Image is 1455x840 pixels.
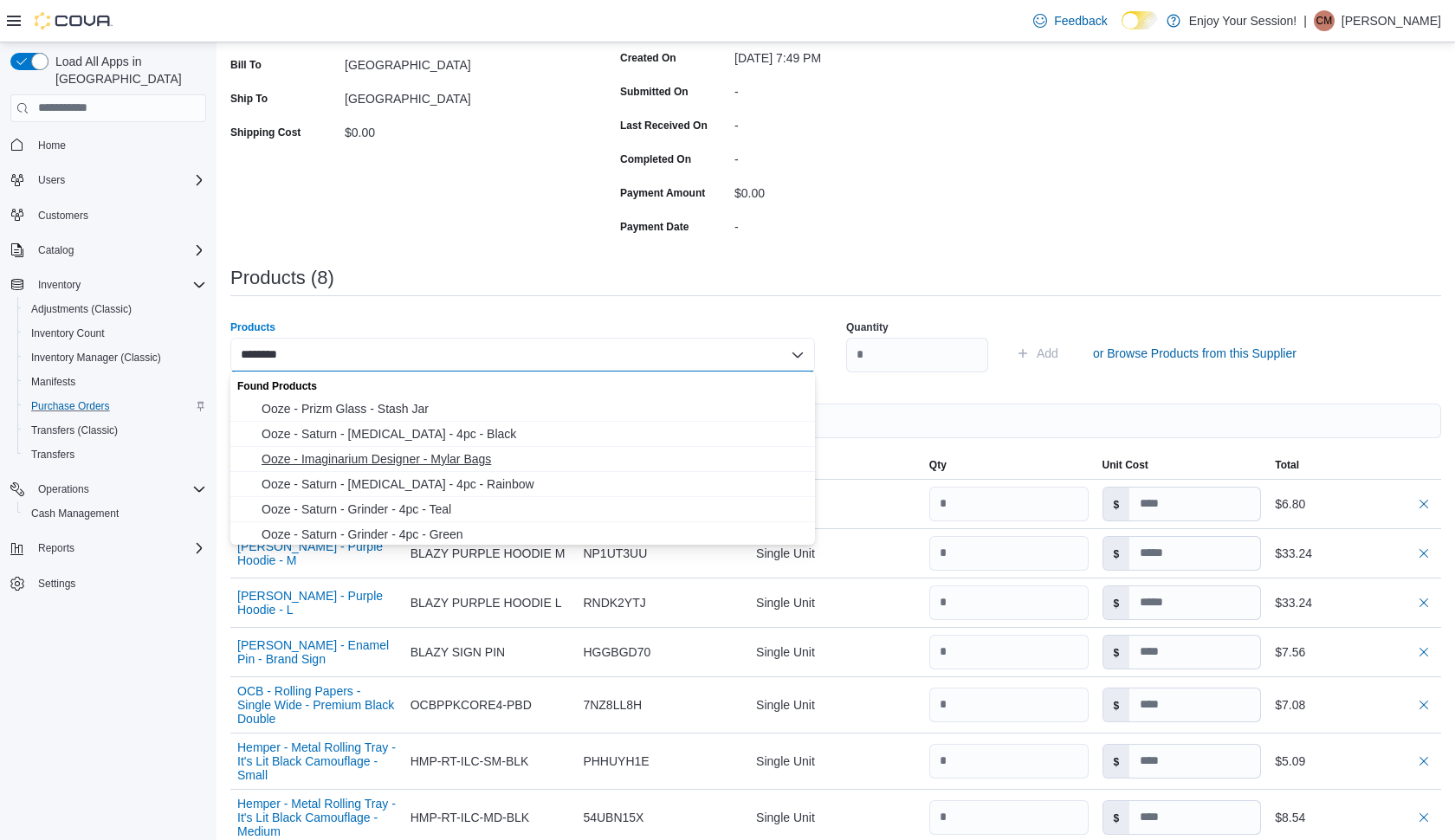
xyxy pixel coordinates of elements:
[31,134,206,156] span: Home
[24,444,81,465] a: Transfers
[31,479,96,500] button: Operations
[24,347,206,368] span: Inventory Manager (Classic)
[1103,636,1130,669] label: $
[38,139,66,152] span: Home
[583,642,650,662] span: HGGBGD70
[734,179,967,200] div: $0.00
[17,394,213,418] button: Purchase Orders
[24,372,206,392] span: Manifests
[31,572,206,594] span: Settings
[24,323,112,344] a: Inventory Count
[230,92,268,106] label: Ship To
[31,326,105,340] span: Inventory Count
[237,797,397,838] button: Hemper - Metal Rolling Tray - It's Lit Black Camouflage - Medium
[38,209,88,223] span: Customers
[3,536,213,560] button: Reports
[230,472,815,497] button: Ooze - Saturn - Grinder - 4pc - Rainbow
[734,44,967,65] div: [DATE] 7:49 PM
[230,422,815,447] button: Ooze - Saturn - Grinder - 4pc - Black
[31,423,118,437] span: Transfers (Classic)
[237,540,397,567] button: [PERSON_NAME] - Purple Hoodie - M
[1275,642,1434,662] div: $7.56
[922,451,1096,479] button: Qty
[749,688,922,722] div: Single Unit
[1026,3,1114,38] a: Feedback
[230,126,301,139] label: Shipping Cost
[1189,10,1297,31] p: Enjoy Your Session!
[1009,336,1065,371] button: Add
[31,573,82,594] a: Settings
[749,635,922,669] div: Single Unit
[24,347,168,368] a: Inventory Manager (Classic)
[230,320,275,334] label: Products
[345,85,577,106] div: [GEOGRAPHIC_DATA]
[1103,537,1130,570] label: $
[31,275,206,295] span: Inventory
[17,321,213,346] button: Inventory Count
[1103,801,1130,834] label: $
[24,420,206,441] span: Transfers (Classic)
[237,589,397,617] button: [PERSON_NAME] - Purple Hoodie - L
[31,205,95,226] a: Customers
[411,592,562,613] span: BLAZY PURPLE HOODIE L
[35,12,113,29] img: Cova
[3,203,213,228] button: Customers
[3,477,213,501] button: Operations
[230,268,334,288] h3: Products (8)
[583,695,642,715] span: 7NZ8LL8H
[17,443,213,467] button: Transfers
[24,396,117,417] a: Purchase Orders
[38,482,89,496] span: Operations
[749,800,922,835] div: Single Unit
[31,302,132,316] span: Adjustments (Classic)
[24,299,206,320] span: Adjustments (Classic)
[620,186,705,200] label: Payment Amount
[1275,751,1434,772] div: $5.09
[1314,10,1335,31] div: Christina Mitchell
[24,444,206,465] span: Transfers
[620,220,689,234] label: Payment Date
[31,351,161,365] span: Inventory Manager (Classic)
[48,53,206,87] span: Load All Apps in [GEOGRAPHIC_DATA]
[24,396,206,417] span: Purchase Orders
[1122,29,1122,30] span: Dark Mode
[749,744,922,779] div: Single Unit
[1275,807,1434,828] div: $8.54
[411,751,529,772] span: HMP-RT-ILC-SM-BLK
[24,323,206,344] span: Inventory Count
[345,119,577,139] div: $0.00
[3,273,213,297] button: Inventory
[237,740,397,782] button: Hemper - Metal Rolling Tray - It's Lit Black Camouflage - Small
[411,543,566,564] span: BLAZY PURPLE HOODIE M
[345,51,577,72] div: [GEOGRAPHIC_DATA]
[1103,745,1130,778] label: $
[24,372,82,392] a: Manifests
[1342,10,1441,31] p: [PERSON_NAME]
[1103,488,1130,520] label: $
[17,346,213,370] button: Inventory Manager (Classic)
[411,695,532,715] span: OCBPPKCORE4-PBD
[1103,688,1130,721] label: $
[583,751,649,772] span: PHHUYH1E
[38,577,75,591] span: Settings
[31,448,74,462] span: Transfers
[749,451,922,479] button: Unit
[411,807,529,828] span: HMP-RT-ILC-MD-BLK
[3,238,213,262] button: Catalog
[31,170,72,191] button: Users
[1275,494,1434,514] div: $6.80
[31,538,206,559] span: Reports
[620,51,676,65] label: Created On
[1275,592,1434,613] div: $33.24
[846,320,889,334] label: Quantity
[749,487,922,521] div: Single Unit
[24,503,126,524] a: Cash Management
[583,543,647,564] span: NP1UT3UU
[38,243,74,257] span: Catalog
[749,536,922,571] div: Single Unit
[1093,345,1297,362] span: or Browse Products from this Supplier
[31,170,206,191] span: Users
[237,638,397,666] button: [PERSON_NAME] - Enamel Pin - Brand Sign
[230,497,815,522] button: Ooze - Saturn - Grinder - 4pc - Teal
[411,642,505,662] span: BLAZY SIGN PIN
